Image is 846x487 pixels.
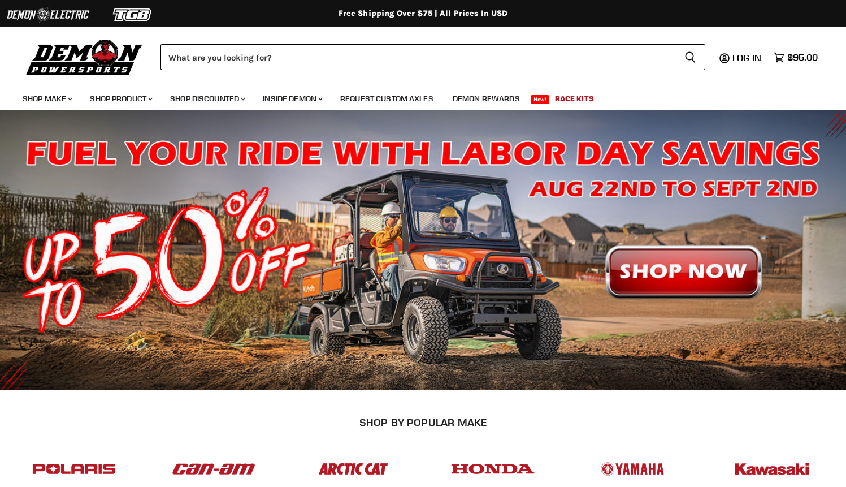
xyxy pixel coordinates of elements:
input: Search [160,44,675,70]
a: Request Custom Axles [332,87,442,110]
img: TGB Logo 2 [90,4,175,25]
h2: SHOP BY POPULAR MAKE [14,416,832,428]
a: Shop Product [81,87,159,110]
span: Log in [732,52,761,63]
a: Demon Rewards [444,87,528,110]
a: Race Kits [546,87,602,110]
ul: Main menu [14,83,815,110]
img: POPULAR_MAKE_logo_2_dba48cf1-af45-46d4-8f73-953a0f002620.jpg [30,452,118,486]
img: POPULAR_MAKE_logo_5_20258e7f-293c-4aac-afa8-159eaa299126.jpg [588,452,676,486]
form: Product [160,44,705,70]
a: Shop Make [14,87,79,110]
a: Shop Discounted [162,87,252,110]
span: $95.00 [787,52,818,63]
span: New! [531,95,550,104]
button: Search [675,44,705,70]
a: $95.00 [768,49,823,66]
img: Demon Powersports [23,37,146,77]
img: Demon Electric Logo 2 [6,4,90,25]
img: POPULAR_MAKE_logo_6_76e8c46f-2d1e-4ecc-b320-194822857d41.jpg [728,452,816,486]
a: Inside Demon [254,87,329,110]
a: Log in [727,53,768,63]
img: POPULAR_MAKE_logo_4_4923a504-4bac-4306-a1be-165a52280178.jpg [449,452,537,486]
img: POPULAR_MAKE_logo_3_027535af-6171-4c5e-a9bc-f0eccd05c5d6.jpg [309,452,397,486]
img: POPULAR_MAKE_logo_1_adc20308-ab24-48c4-9fac-e3c1a623d575.jpg [170,452,258,486]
